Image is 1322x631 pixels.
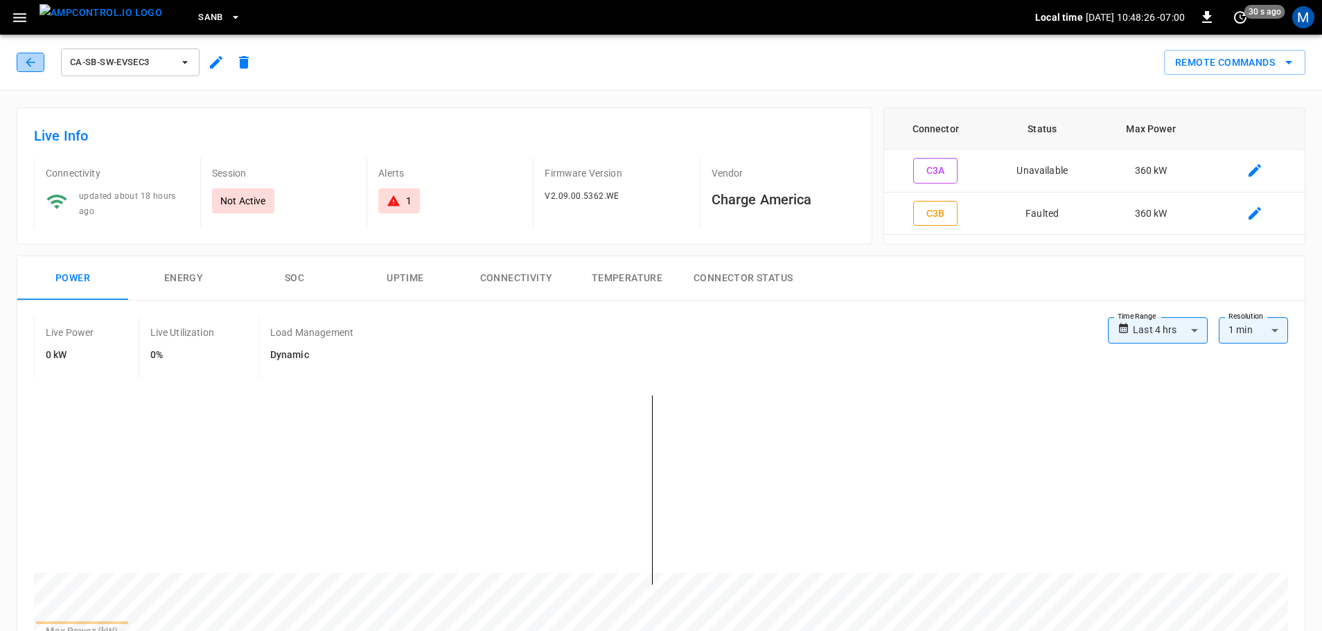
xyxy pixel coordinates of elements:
[220,194,266,208] p: Not Active
[350,256,461,301] button: Uptime
[46,166,189,180] p: Connectivity
[884,108,1305,235] table: connector table
[712,166,855,180] p: Vendor
[270,326,353,339] p: Load Management
[1098,193,1205,235] td: 360 kW
[1118,311,1156,322] label: Time Range
[545,166,688,180] p: Firmware Version
[1098,108,1205,150] th: Max Power
[34,125,855,147] h6: Live Info
[1035,10,1083,24] p: Local time
[406,194,412,208] div: 1
[884,108,987,150] th: Connector
[913,158,958,184] button: C3A
[1086,10,1185,24] p: [DATE] 10:48:26 -07:00
[545,191,619,201] span: V2.09.00.5362.WE
[1219,317,1288,344] div: 1 min
[572,256,682,301] button: Temperature
[17,256,128,301] button: Power
[61,48,200,76] button: ca-sb-sw-evseC3
[461,256,572,301] button: Connectivity
[1164,50,1305,75] div: remote commands options
[987,108,1098,150] th: Status
[39,4,162,21] img: ampcontrol.io logo
[1164,50,1305,75] button: Remote Commands
[198,10,223,26] span: SanB
[239,256,350,301] button: SOC
[712,188,855,211] h6: Charge America
[150,348,214,363] h6: 0%
[1228,311,1263,322] label: Resolution
[1292,6,1314,28] div: profile-icon
[46,326,94,339] p: Live Power
[1133,317,1208,344] div: Last 4 hrs
[1098,150,1205,193] td: 360 kW
[913,201,958,226] button: C3B
[682,256,804,301] button: Connector Status
[193,4,247,31] button: SanB
[1244,5,1285,19] span: 30 s ago
[987,193,1098,235] td: Faulted
[70,55,173,71] span: ca-sb-sw-evseC3
[46,348,94,363] h6: 0 kW
[270,348,353,363] h6: Dynamic
[378,166,522,180] p: Alerts
[1229,6,1251,28] button: set refresh interval
[128,256,239,301] button: Energy
[987,150,1098,193] td: Unavailable
[212,166,355,180] p: Session
[150,326,214,339] p: Live Utilization
[79,191,176,216] span: updated about 18 hours ago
